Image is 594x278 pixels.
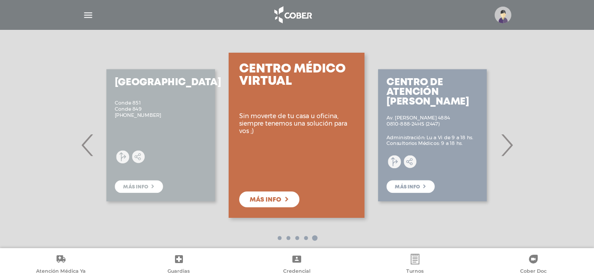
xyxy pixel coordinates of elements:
[498,121,515,169] span: Next
[283,268,310,276] span: Credencial
[250,197,281,203] span: Más info
[239,112,354,134] p: Sin moverte de tu casa u oficina, siempre tenemos una solución para vos ;)
[2,254,120,276] a: Atención Médica Ya
[356,254,474,276] a: Turnos
[406,268,424,276] span: Turnos
[270,4,316,25] img: logo_cober_home-white.png
[83,10,94,21] img: Cober_menu-lines-white.svg
[36,268,86,276] span: Atención Médica Ya
[238,254,356,276] a: Credencial
[239,63,354,88] h3: Centro Médico Virtual
[520,268,547,276] span: Cober Doc
[495,7,511,23] img: profile-placeholder.svg
[239,191,299,207] a: Más info
[79,121,96,169] span: Previous
[120,254,238,276] a: Guardias
[168,268,190,276] span: Guardias
[474,254,592,276] a: Cober Doc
